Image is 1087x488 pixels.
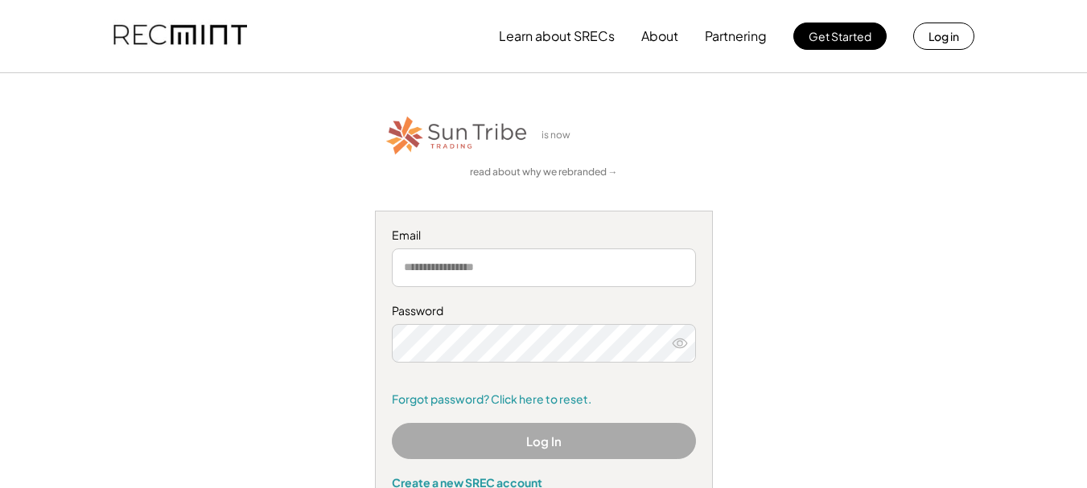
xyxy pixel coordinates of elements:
button: Get Started [793,23,887,50]
button: Log in [913,23,974,50]
img: STT_Horizontal_Logo%2B-%2BColor.png [385,113,529,158]
button: Partnering [705,20,767,52]
img: recmint-logotype%403x.png [113,9,247,64]
div: Email [392,228,696,244]
button: About [641,20,678,52]
a: Forgot password? Click here to reset. [392,392,696,408]
a: read about why we rebranded → [470,166,618,179]
button: Log In [392,423,696,459]
img: yH5BAEAAAAALAAAAAABAAEAAAIBRAA7 [591,127,703,144]
button: Learn about SRECs [499,20,615,52]
div: is now [537,129,583,142]
div: Password [392,303,696,319]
